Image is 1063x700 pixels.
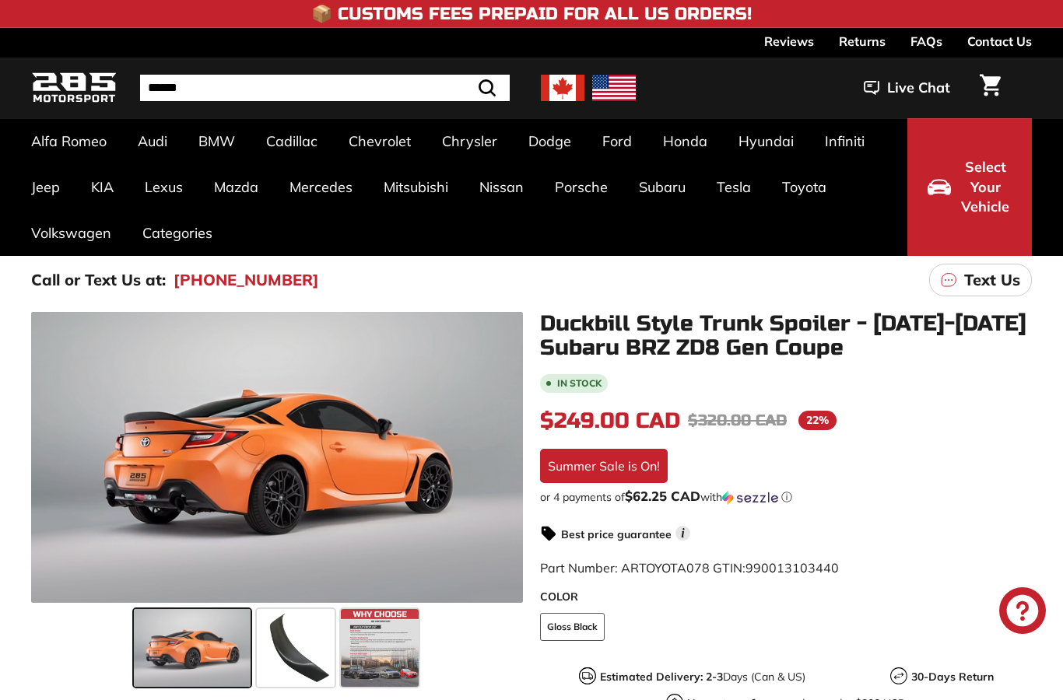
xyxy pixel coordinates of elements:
a: Honda [647,118,723,164]
strong: Estimated Delivery: 2-3 [600,670,723,684]
a: Porsche [539,164,623,210]
a: Audi [122,118,183,164]
span: 990013103440 [746,560,839,576]
strong: Best price guarantee [561,527,672,541]
a: BMW [183,118,251,164]
h4: 📦 Customs Fees Prepaid for All US Orders! [311,5,752,23]
strong: 30-Days Return [911,670,994,684]
label: COLOR [540,589,1032,605]
p: Call or Text Us at: [31,268,166,292]
button: Live Chat [844,68,970,107]
button: Select Your Vehicle [907,118,1032,256]
a: Alfa Romeo [16,118,122,164]
img: Sezzle [722,491,778,505]
a: Lexus [129,164,198,210]
a: Categories [127,210,228,256]
a: Tesla [701,164,767,210]
input: Search [140,75,510,101]
p: Text Us [964,268,1020,292]
a: Cadillac [251,118,333,164]
div: Summer Sale is On! [540,449,668,483]
a: Infiniti [809,118,880,164]
a: Text Us [929,264,1032,296]
a: Returns [839,28,886,54]
a: Chevrolet [333,118,426,164]
a: Contact Us [967,28,1032,54]
div: or 4 payments of with [540,489,1032,505]
a: Jeep [16,164,75,210]
span: Select Your Vehicle [959,157,1012,217]
a: [PHONE_NUMBER] [174,268,319,292]
span: $249.00 CAD [540,408,680,434]
span: 22% [798,411,837,430]
span: i [675,526,690,541]
span: Live Chat [887,78,950,98]
inbox-online-store-chat: Shopify online store chat [995,587,1051,638]
a: Chrysler [426,118,513,164]
a: Toyota [767,164,842,210]
a: FAQs [910,28,942,54]
a: Mercedes [274,164,368,210]
span: $320.00 CAD [688,411,787,430]
a: Ford [587,118,647,164]
a: Subaru [623,164,701,210]
a: KIA [75,164,129,210]
a: Hyundai [723,118,809,164]
a: Cart [970,61,1010,114]
p: Days (Can & US) [600,669,805,685]
span: Part Number: ARTOYOTA078 GTIN: [540,560,839,576]
b: In stock [557,379,602,388]
a: Nissan [464,164,539,210]
a: Mitsubishi [368,164,464,210]
a: Mazda [198,164,274,210]
a: Reviews [764,28,814,54]
a: Volkswagen [16,210,127,256]
img: Logo_285_Motorsport_areodynamics_components [31,70,117,107]
a: Dodge [513,118,587,164]
div: or 4 payments of$62.25 CADwithSezzle Click to learn more about Sezzle [540,489,1032,505]
span: $62.25 CAD [625,488,700,504]
h1: Duckbill Style Trunk Spoiler - [DATE]-[DATE] Subaru BRZ ZD8 Gen Coupe [540,312,1032,360]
